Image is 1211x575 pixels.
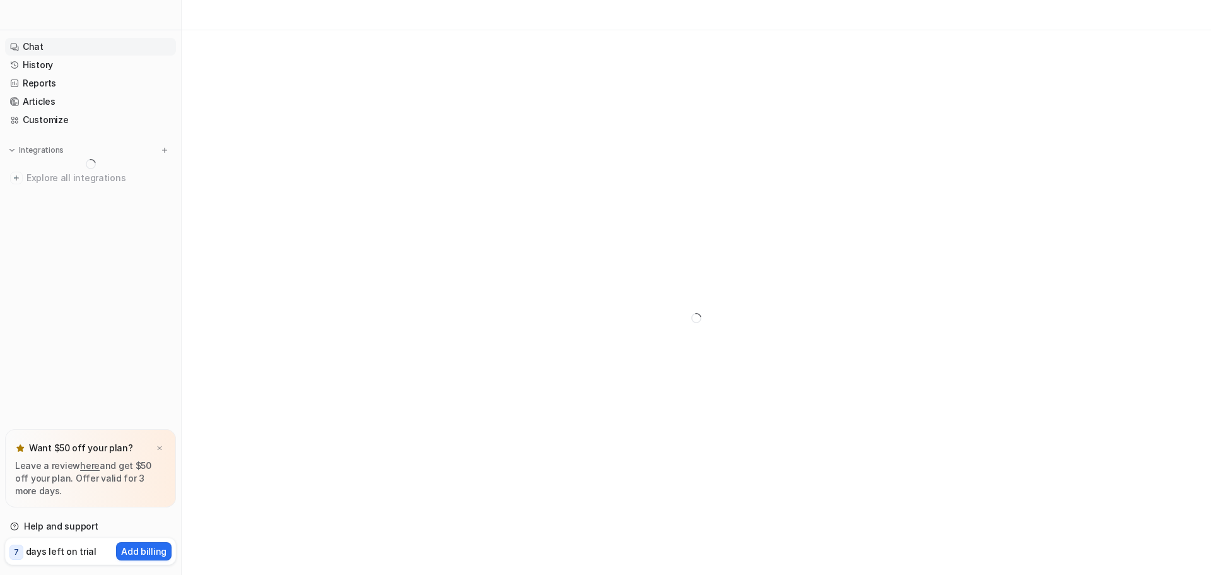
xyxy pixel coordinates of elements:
a: Explore all integrations [5,169,176,187]
a: Reports [5,74,176,92]
img: menu_add.svg [160,146,169,155]
a: Help and support [5,518,176,535]
img: star [15,443,25,453]
span: Explore all integrations [26,168,171,188]
img: x [156,444,163,453]
img: expand menu [8,146,16,155]
p: Integrations [19,145,64,155]
a: History [5,56,176,74]
button: Integrations [5,144,67,157]
a: here [80,460,100,471]
p: Want $50 off your plan? [29,442,133,454]
img: explore all integrations [10,172,23,184]
button: Add billing [116,542,172,560]
a: Articles [5,93,176,110]
a: Chat [5,38,176,56]
a: Customize [5,111,176,129]
p: 7 [14,547,19,558]
p: Leave a review and get $50 off your plan. Offer valid for 3 more days. [15,459,166,497]
p: days left on trial [26,545,97,558]
p: Add billing [121,545,167,558]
